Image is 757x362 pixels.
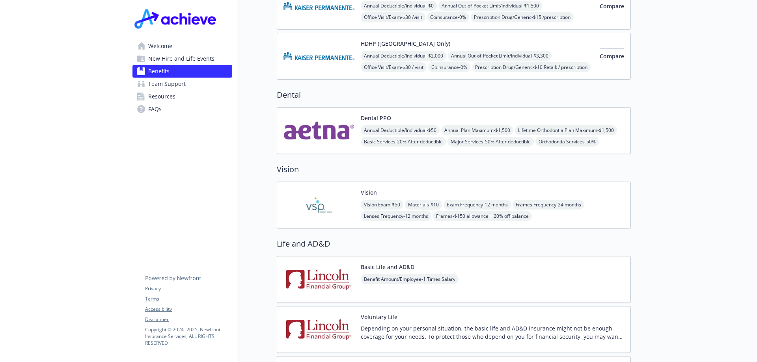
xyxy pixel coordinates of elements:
span: New Hire and Life Events [148,52,214,65]
button: Vision [361,188,377,197]
h2: Life and AD&D [277,238,631,250]
span: Frames - $150 allowance + 20% off balance [433,211,532,221]
a: Accessibility [145,306,232,313]
span: Lenses Frequency - 12 months [361,211,431,221]
span: Office Visit/Exam - $30 / visit [361,62,427,72]
span: Annual Deductible/Individual - $0 [361,1,437,11]
span: Compare [600,2,624,10]
a: Disclaimer [145,316,232,323]
span: Major Services - 50% After deductible [447,137,534,147]
a: FAQs [132,103,232,115]
span: Compare [600,52,624,60]
img: Lincoln Financial Group carrier logo [283,263,354,296]
a: Team Support [132,78,232,90]
span: Welcome [148,40,172,52]
h2: Dental [277,89,631,101]
a: Terms [145,295,232,303]
span: Coinsurance - 0% [427,12,469,22]
span: Annual Deductible/Individual - $50 [361,125,440,135]
button: Dental PPO [361,114,391,122]
span: Lifetime Orthodontia Plan Maximum - $1,500 [515,125,617,135]
span: Basic Services - 20% After deductible [361,137,446,147]
button: HDHP ([GEOGRAPHIC_DATA] Only) [361,39,450,48]
img: Lincoln Financial Group carrier logo [283,313,354,346]
h2: Vision [277,163,631,175]
a: Welcome [132,40,232,52]
span: Exam Frequency - 12 months [444,200,511,210]
p: Copyright © 2024 - 2025 , Newfront Insurance Services, ALL RIGHTS RESERVED [145,326,232,346]
span: Annual Out-of-Pocket Limit/Individual - $1,500 [438,1,542,11]
span: Benefits [148,65,170,78]
img: Aetna Inc carrier logo [283,114,354,147]
span: Benefit Amount/Employee - 1 Times Salary [361,274,459,284]
span: Coinsurance - 0% [428,62,470,72]
span: Annual Deductible/Individual - $2,000 [361,51,446,61]
span: Materials - $10 [405,200,442,210]
a: Resources [132,90,232,103]
a: Privacy [145,285,232,292]
a: New Hire and Life Events [132,52,232,65]
span: Prescription Drug/Generic - $15 /prescription [471,12,574,22]
p: Depending on your personal situation, the basic life and AD&D insurance might not be enough cover... [361,324,624,341]
a: Benefits [132,65,232,78]
span: Team Support [148,78,186,90]
span: Orthodontia Services - 50% [535,137,599,147]
span: Office Visit/Exam - $30 /visit [361,12,425,22]
img: Kaiser Permanente Insurance Company carrier logo [283,39,354,73]
span: Frames Frequency - 24 months [513,200,584,210]
img: Vision Service Plan carrier logo [283,188,354,222]
span: Resources [148,90,175,103]
span: Vision Exam - $50 [361,200,403,210]
span: Prescription Drug/Generic - $10 Retail: / prescription [472,62,591,72]
span: FAQs [148,103,162,115]
button: Basic Life and AD&D [361,263,414,271]
button: Voluntary Life [361,313,397,321]
span: Annual Out-of-Pocket Limit/Individual - $3,300 [448,51,552,61]
button: Compare [600,48,624,64]
span: Annual Plan Maximum - $1,500 [441,125,513,135]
